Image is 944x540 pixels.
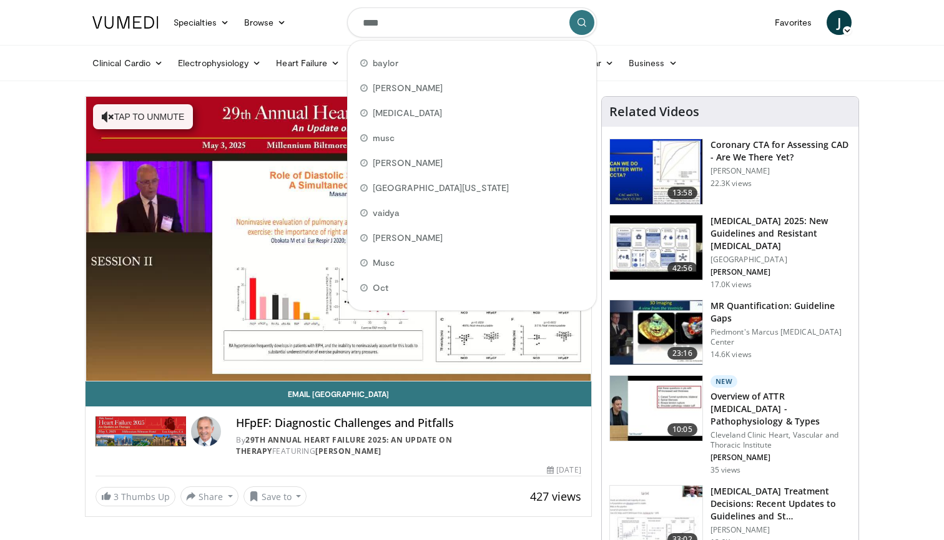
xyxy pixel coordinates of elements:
a: Electrophysiology [170,51,268,76]
button: Save to [243,486,307,506]
img: 34b2b9a4-89e5-4b8c-b553-8a638b61a706.150x105_q85_crop-smart_upscale.jpg [610,139,702,204]
h3: [MEDICAL_DATA] Treatment Decisions: Recent Updates to Guidelines and St… [710,485,851,523]
a: Heart Failure [268,51,347,76]
a: 13:58 Coronary CTA for Assessing CAD - Are We There Yet? [PERSON_NAME] 22.3K views [609,139,851,205]
img: ca16ecdd-9a4c-43fa-b8a3-6760c2798b47.150x105_q85_crop-smart_upscale.jpg [610,300,702,365]
p: 14.6K views [710,350,752,360]
a: 42:56 [MEDICAL_DATA] 2025: New Guidelines and Resistant [MEDICAL_DATA] [GEOGRAPHIC_DATA] [PERSON_... [609,215,851,290]
p: [GEOGRAPHIC_DATA] [710,255,851,265]
span: [PERSON_NAME] [373,82,443,94]
a: Favorites [767,10,819,35]
p: [PERSON_NAME] [710,166,851,176]
span: baylor [373,57,398,69]
p: Cleveland Clinic Heart, Vascular and Thoracic Institute [710,430,851,450]
a: Specialties [166,10,237,35]
span: [GEOGRAPHIC_DATA][US_STATE] [373,182,509,194]
span: 3 [114,491,119,503]
a: Business [621,51,685,76]
p: 22.3K views [710,179,752,189]
a: [PERSON_NAME] [315,446,381,456]
video-js: Video Player [86,97,591,381]
div: [DATE] [547,464,581,476]
a: Browse [237,10,294,35]
a: 10:05 New Overview of ATTR [MEDICAL_DATA] - Pathophysiology & Types Cleveland Clinic Heart, Vascu... [609,375,851,475]
div: By FEATURING [236,434,581,457]
p: 35 views [710,465,741,475]
span: Musc [373,257,395,269]
span: 10:05 [667,423,697,436]
h4: Related Videos [609,104,699,119]
span: [MEDICAL_DATA] [373,107,442,119]
span: musc [373,132,395,144]
img: 29th Annual Heart Failure 2025: An Update on Therapy [96,416,186,446]
a: Clinical Cardio [85,51,170,76]
h4: HFpEF: Diagnostic Challenges and Pitfalls [236,416,581,430]
img: Avatar [191,416,221,446]
span: Oct [373,282,388,294]
input: Search topics, interventions [347,7,597,37]
span: vaidya [373,207,400,219]
h3: MR Quantification: Guideline Gaps [710,300,851,325]
p: [PERSON_NAME] [710,453,851,463]
span: 427 views [530,489,581,504]
p: Piedmont's Marcus [MEDICAL_DATA] Center [710,327,851,347]
span: 13:58 [667,187,697,199]
a: J [827,10,852,35]
a: 23:16 MR Quantification: Guideline Gaps Piedmont's Marcus [MEDICAL_DATA] Center 14.6K views [609,300,851,366]
span: 23:16 [667,347,697,360]
button: Share [180,486,238,506]
span: [PERSON_NAME] [373,232,443,244]
img: VuMedi Logo [92,16,159,29]
p: 17.0K views [710,280,752,290]
img: 280bcb39-0f4e-42eb-9c44-b41b9262a277.150x105_q85_crop-smart_upscale.jpg [610,215,702,280]
h3: Overview of ATTR [MEDICAL_DATA] - Pathophysiology & Types [710,390,851,428]
p: New [710,375,738,388]
p: [PERSON_NAME] [710,525,851,535]
span: 42:56 [667,262,697,275]
a: 3 Thumbs Up [96,487,175,506]
a: 29th Annual Heart Failure 2025: An Update on Therapy [236,434,452,456]
p: [PERSON_NAME] [710,267,851,277]
h3: [MEDICAL_DATA] 2025: New Guidelines and Resistant [MEDICAL_DATA] [710,215,851,252]
h3: Coronary CTA for Assessing CAD - Are We There Yet? [710,139,851,164]
span: [PERSON_NAME] [373,157,443,169]
a: Email [GEOGRAPHIC_DATA] [86,381,591,406]
button: Tap to unmute [93,104,193,129]
img: 2f83149f-471f-45a5-8edf-b959582daf19.150x105_q85_crop-smart_upscale.jpg [610,376,702,441]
